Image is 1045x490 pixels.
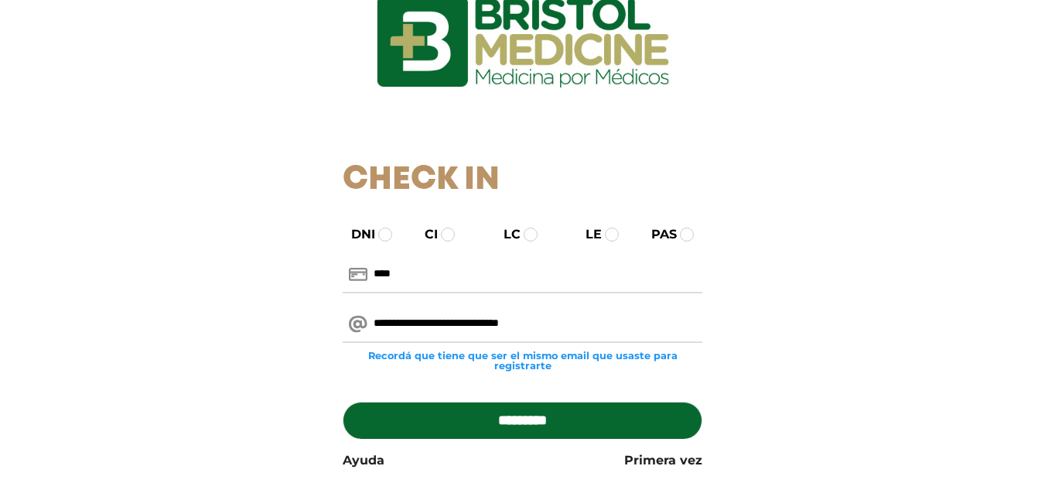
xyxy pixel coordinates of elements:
[490,225,521,244] label: LC
[624,451,702,470] a: Primera vez
[337,225,375,244] label: DNI
[572,225,602,244] label: LE
[343,451,384,470] a: Ayuda
[343,351,702,371] small: Recordá que tiene que ser el mismo email que usaste para registrarte
[637,225,677,244] label: PAS
[343,161,702,200] h1: Check In
[411,225,438,244] label: CI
